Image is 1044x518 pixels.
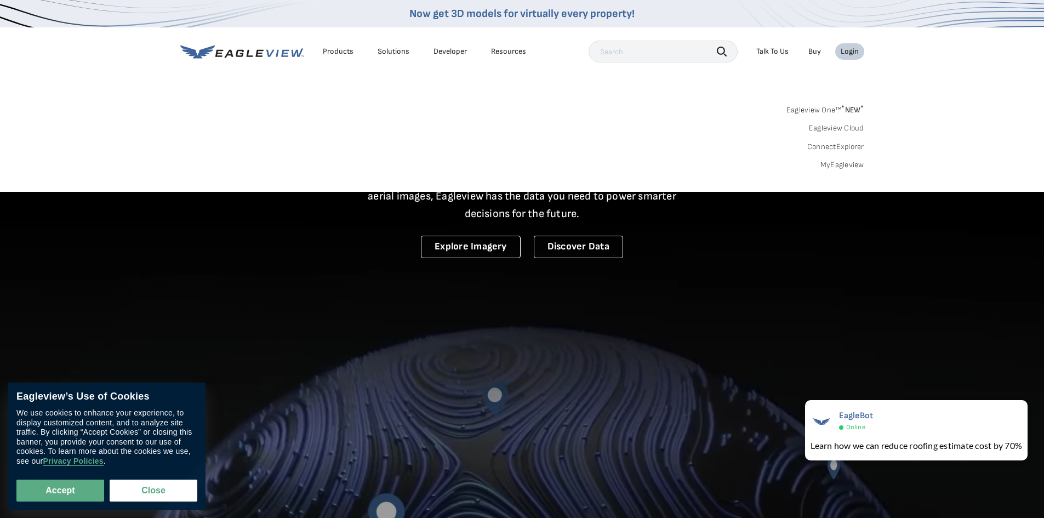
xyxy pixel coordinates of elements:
[378,47,409,56] div: Solutions
[839,411,874,421] span: EagleBot
[756,47,789,56] div: Talk To Us
[811,411,832,432] img: EagleBot
[409,7,635,20] a: Now get 3D models for virtually every property!
[16,391,197,403] div: Eagleview’s Use of Cookies
[786,102,864,115] a: Eagleview One™*NEW*
[808,47,821,56] a: Buy
[323,47,353,56] div: Products
[807,142,864,152] a: ConnectExplorer
[110,480,197,502] button: Close
[820,160,864,170] a: MyEagleview
[846,423,865,431] span: Online
[809,123,864,133] a: Eagleview Cloud
[433,47,467,56] a: Developer
[355,170,690,223] p: A new era starts here. Built on more than 3.5 billion high-resolution aerial images, Eagleview ha...
[421,236,521,258] a: Explore Imagery
[43,457,103,466] a: Privacy Policies
[811,439,1022,452] div: Learn how we can reduce roofing estimate cost by 70%
[16,408,197,466] div: We use cookies to enhance your experience, to display customized content, and to analyze site tra...
[491,47,526,56] div: Resources
[841,105,864,115] span: NEW
[841,47,859,56] div: Login
[589,41,738,62] input: Search
[534,236,623,258] a: Discover Data
[16,480,104,502] button: Accept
